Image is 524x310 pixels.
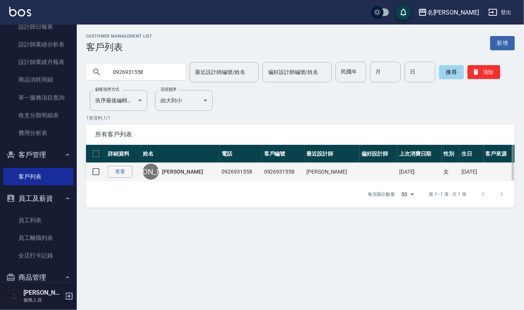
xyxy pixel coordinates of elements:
[3,145,74,165] button: 客戶管理
[398,184,417,205] div: 50
[86,34,152,39] h2: Customer Management List
[95,87,119,92] label: 顧客排序方式
[3,247,74,264] a: 全店打卡記錄
[86,42,152,52] h3: 客戶列表
[442,145,460,163] th: 性別
[95,131,506,138] span: 所有客戶列表
[220,145,262,163] th: 電話
[396,5,411,20] button: save
[304,145,359,163] th: 最近設計師
[108,166,132,178] a: 查看
[262,145,304,163] th: 客戶編號
[368,191,395,198] p: 每頁顯示數量
[107,62,180,82] input: 搜尋關鍵字
[155,90,213,111] div: 由大到小
[9,7,31,16] img: Logo
[397,163,442,181] td: [DATE]
[262,163,304,181] td: 0926931558
[415,5,482,20] button: 名[PERSON_NAME]
[427,8,479,17] div: 名[PERSON_NAME]
[162,168,203,176] a: [PERSON_NAME]
[3,71,74,89] a: 商品消耗明細
[460,145,484,163] th: 生日
[6,289,21,304] img: Person
[3,53,74,71] a: 設計師業績月報表
[3,267,74,287] button: 商品管理
[90,90,147,111] div: 依序最後編輯時間
[3,124,74,142] a: 費用分析表
[3,89,74,107] a: 單一服務項目查詢
[160,87,177,92] label: 呈現順序
[86,115,515,121] p: 1 筆資料, 1 / 1
[442,163,460,181] td: 女
[220,163,262,181] td: 0926931558
[3,229,74,247] a: 員工離職列表
[484,145,515,163] th: 客戶來源
[106,145,141,163] th: 詳細資料
[143,164,159,180] div: [PERSON_NAME]
[397,145,442,163] th: 上次消費日期
[23,297,63,303] p: 服務人員
[439,65,464,79] button: 搜尋
[490,36,515,50] a: 新增
[3,212,74,229] a: 員工列表
[3,107,74,124] a: 收支分類明細表
[3,36,74,53] a: 設計師業績分析表
[3,168,74,185] a: 客戶列表
[468,65,500,79] button: 清除
[360,145,397,163] th: 偏好設計師
[3,189,74,208] button: 員工及薪資
[141,145,220,163] th: 姓名
[23,289,63,297] h5: [PERSON_NAME]
[304,163,359,181] td: [PERSON_NAME]
[460,163,484,181] td: [DATE]
[3,18,74,36] a: 設計師日報表
[429,191,466,198] p: 第 1–1 筆 共 1 筆
[485,5,515,20] button: 登出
